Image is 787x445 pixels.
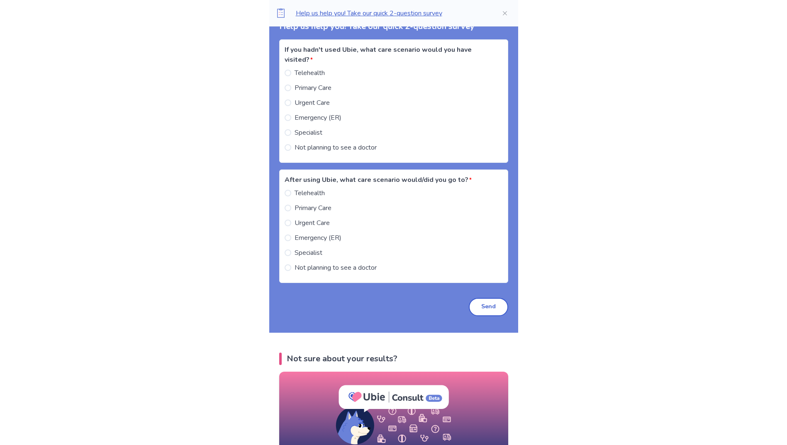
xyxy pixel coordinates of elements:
[295,68,325,78] span: Telehealth
[295,113,341,123] span: Emergency (ER)
[295,248,322,258] span: Specialist
[295,203,331,213] span: Primary Care
[336,385,452,445] img: AI Chat Illustration
[469,298,508,316] button: Send
[285,45,498,65] label: If you hadn't used Ubie, what care scenario would you have visited?
[295,143,377,152] span: Not planning to see a doctor
[295,98,330,108] span: Urgent Care
[295,263,377,273] span: Not planning to see a doctor
[295,83,331,93] span: Primary Care
[287,353,397,365] p: Not sure about your results?
[296,8,488,18] p: Help us help you! Take our quick 2-question survey
[295,233,341,243] span: Emergency (ER)
[295,188,325,198] span: Telehealth
[295,218,330,228] span: Urgent Care
[295,128,322,138] span: Specialist
[285,175,498,185] label: After using Ubie, what care scenario would/did you go to?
